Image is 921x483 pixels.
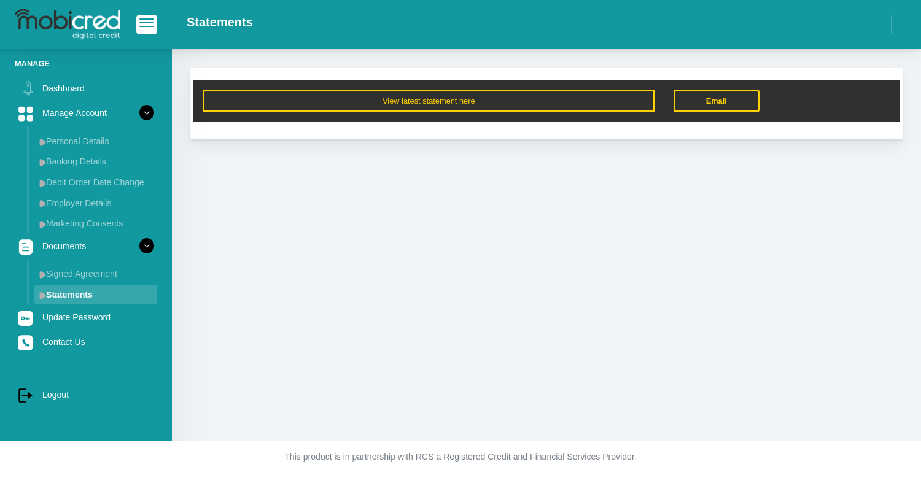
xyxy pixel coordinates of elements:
[34,264,157,284] a: Signed Agreement
[34,285,157,304] a: Statements
[34,193,157,213] a: Employer Details
[15,234,157,258] a: Documents
[15,77,157,100] a: Dashboard
[15,330,157,354] a: Contact Us
[39,138,46,146] img: menu arrow
[15,306,157,329] a: Update Password
[15,9,120,40] img: logo-mobicred.svg
[203,90,655,112] button: View latest statement here
[34,214,157,233] a: Marketing Consents
[39,271,46,279] img: menu arrow
[15,58,157,69] li: Manage
[39,220,46,228] img: menu arrow
[39,158,46,166] img: menu arrow
[34,131,157,151] a: Personal Details
[120,450,801,463] p: This product is in partnership with RCS a Registered Credit and Financial Services Provider.
[15,383,157,406] a: Logout
[39,292,46,299] img: menu arrow
[15,101,157,125] a: Manage Account
[39,179,46,187] img: menu arrow
[674,90,760,112] a: Email
[34,172,157,192] a: Debit Order Date Change
[34,152,157,171] a: Banking Details
[187,15,253,29] h2: Statements
[39,199,46,207] img: menu arrow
